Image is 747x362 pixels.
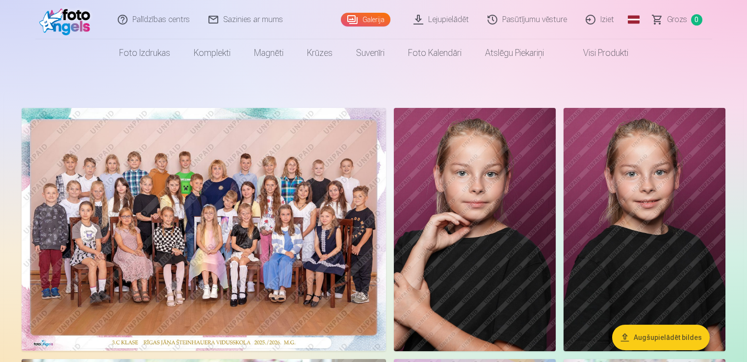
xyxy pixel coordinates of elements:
[396,39,473,67] a: Foto kalendāri
[242,39,295,67] a: Magnēti
[691,14,702,26] span: 0
[341,13,390,26] a: Galerija
[667,14,687,26] span: Grozs
[612,325,710,350] button: Augšupielādēt bildes
[182,39,242,67] a: Komplekti
[39,4,96,35] img: /fa1
[556,39,640,67] a: Visi produkti
[344,39,396,67] a: Suvenīri
[295,39,344,67] a: Krūzes
[473,39,556,67] a: Atslēgu piekariņi
[107,39,182,67] a: Foto izdrukas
